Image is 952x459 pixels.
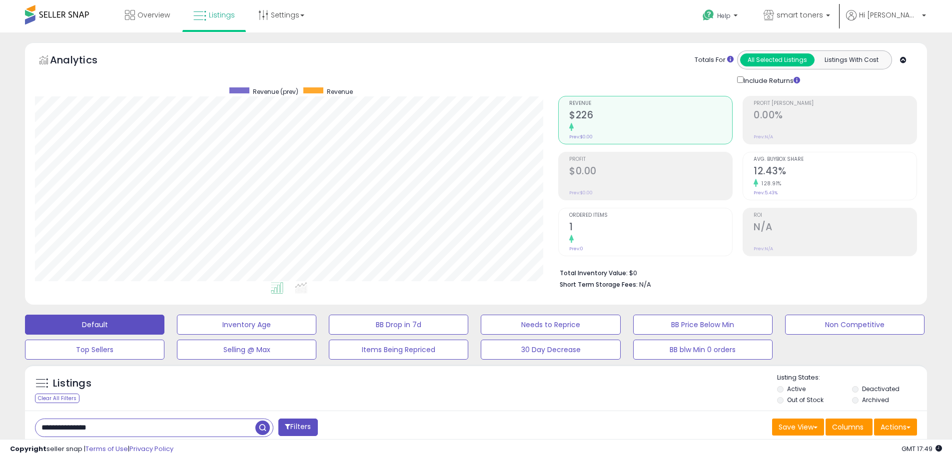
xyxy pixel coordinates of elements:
[787,385,806,393] label: Active
[754,157,917,162] span: Avg. Buybox Share
[569,157,732,162] span: Profit
[10,445,173,454] div: seller snap | |
[329,340,468,360] button: Items Being Repriced
[209,10,235,20] span: Listings
[327,87,353,96] span: Revenue
[754,165,917,179] h2: 12.43%
[754,109,917,123] h2: 0.00%
[702,9,715,21] i: Get Help
[777,10,823,20] span: smart toners
[569,101,732,106] span: Revenue
[633,315,773,335] button: BB Price Below Min
[787,396,824,404] label: Out of Stock
[777,373,927,383] p: Listing States:
[754,101,917,106] span: Profit [PERSON_NAME]
[832,422,864,432] span: Columns
[569,165,732,179] h2: $0.00
[754,190,778,196] small: Prev: 5.43%
[329,315,468,335] button: BB Drop in 7d
[50,53,117,69] h5: Analytics
[740,53,815,66] button: All Selected Listings
[902,444,942,454] span: 2025-08-11 17:49 GMT
[481,340,620,360] button: 30 Day Decrease
[53,377,91,391] h5: Listings
[862,396,889,404] label: Archived
[569,246,583,252] small: Prev: 0
[560,269,628,277] b: Total Inventory Value:
[10,444,46,454] strong: Copyright
[754,213,917,218] span: ROI
[569,213,732,218] span: Ordered Items
[253,87,298,96] span: Revenue (prev)
[639,280,651,289] span: N/A
[560,280,638,289] b: Short Term Storage Fees:
[814,53,889,66] button: Listings With Cost
[862,385,900,393] label: Deactivated
[177,315,316,335] button: Inventory Age
[569,109,732,123] h2: $226
[85,444,128,454] a: Terms of Use
[754,134,773,140] small: Prev: N/A
[278,419,317,436] button: Filters
[129,444,173,454] a: Privacy Policy
[560,266,910,278] li: $0
[177,340,316,360] button: Selling @ Max
[859,10,919,20] span: Hi [PERSON_NAME]
[481,315,620,335] button: Needs to Reprice
[785,315,925,335] button: Non Competitive
[137,10,170,20] span: Overview
[569,134,593,140] small: Prev: $0.00
[569,221,732,235] h2: 1
[730,74,812,86] div: Include Returns
[35,394,79,403] div: Clear All Filters
[633,340,773,360] button: BB blw Min 0 orders
[754,246,773,252] small: Prev: N/A
[758,180,782,187] small: 128.91%
[846,10,926,32] a: Hi [PERSON_NAME]
[569,190,593,196] small: Prev: $0.00
[717,11,731,20] span: Help
[874,419,917,436] button: Actions
[754,221,917,235] h2: N/A
[25,315,164,335] button: Default
[695,55,734,65] div: Totals For
[25,340,164,360] button: Top Sellers
[772,419,824,436] button: Save View
[826,419,873,436] button: Columns
[695,1,748,32] a: Help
